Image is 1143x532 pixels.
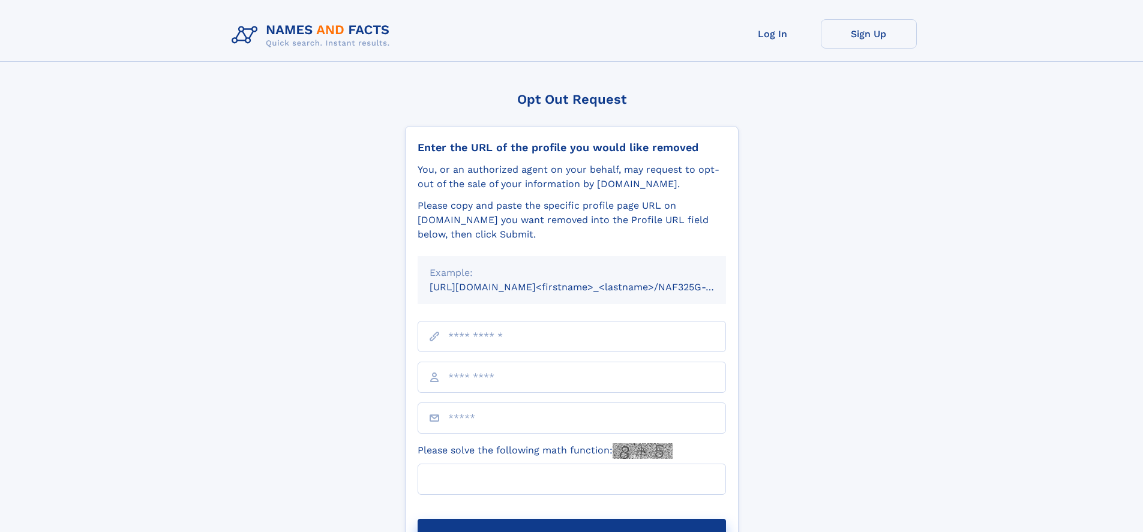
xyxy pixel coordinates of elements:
[418,199,726,242] div: Please copy and paste the specific profile page URL on [DOMAIN_NAME] you want removed into the Pr...
[821,19,917,49] a: Sign Up
[227,19,400,52] img: Logo Names and Facts
[405,92,739,107] div: Opt Out Request
[418,141,726,154] div: Enter the URL of the profile you would like removed
[418,163,726,191] div: You, or an authorized agent on your behalf, may request to opt-out of the sale of your informatio...
[430,281,749,293] small: [URL][DOMAIN_NAME]<firstname>_<lastname>/NAF325G-xxxxxxxx
[418,443,673,459] label: Please solve the following math function:
[725,19,821,49] a: Log In
[430,266,714,280] div: Example:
